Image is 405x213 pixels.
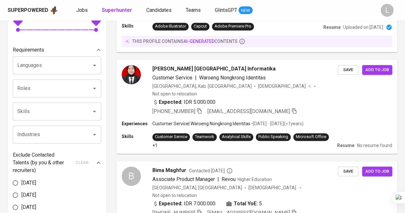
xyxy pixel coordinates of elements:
p: Resume [323,24,341,30]
p: • [DATE] - [DATE] ( <1 years ) [250,120,304,127]
button: Open [90,61,99,70]
div: Adobe Illustrator [155,23,186,29]
b: Superhunter [102,7,132,13]
div: Analytical Skills [222,134,251,140]
span: NEW [239,7,253,14]
span: Add to job [365,168,389,175]
span: [EMAIL_ADDRESS][DOMAIN_NAME] [207,108,290,114]
a: [PERSON_NAME] [GEOGRAPHIC_DATA] InformatikaCustomer Service|Waroeng Nongkrong Identitas[GEOGRAPHI... [117,60,397,154]
button: Save [338,167,358,176]
p: Not open to relocation [152,91,197,97]
p: Skills [122,23,152,29]
span: Jobs [76,7,88,13]
div: [GEOGRAPHIC_DATA], Kab. [GEOGRAPHIC_DATA] [152,83,252,89]
p: No resume found [357,142,392,149]
span: Contacted [DATE] [189,168,233,174]
span: 5 [259,200,262,208]
p: +1 [152,142,158,149]
svg: By Jakarta recruiter [226,168,233,174]
p: Exclude Contacted Talents (by you & other recruiters) [13,151,72,174]
span: [DATE] [21,179,36,187]
p: Experiences [122,120,152,127]
div: Superpowered [8,7,48,14]
span: Waroeng Nongkrong Identitas [199,75,266,81]
span: | [195,74,197,82]
button: Open [90,84,99,93]
p: Requirements [13,46,44,54]
div: Adobe Premiere Pro [215,23,251,29]
button: Open [90,107,99,116]
span: Save [341,168,355,175]
p: Not open to relocation [152,192,197,199]
a: Teams [186,6,202,14]
span: Customer Service [152,75,192,81]
b: Expected: [159,200,182,208]
p: Uploaded on [DATE] [343,24,383,30]
a: Candidates [146,6,173,14]
span: Candidates [146,7,172,13]
p: Skills [122,133,152,140]
div: Requirements [13,44,101,56]
a: Jobs [76,6,89,14]
button: Open [90,130,99,139]
span: Associate Product Manager [152,176,215,182]
span: GlintsGPT [215,7,237,13]
p: Customer Service | Waroeng Nongkrong Identitas [152,120,250,127]
button: Add to job [362,167,392,176]
div: Public Speaking [258,134,288,140]
span: Save [341,66,355,74]
b: Expected: [159,98,182,106]
p: this profile contains contents [132,38,238,45]
span: | [217,176,219,183]
span: [DEMOGRAPHIC_DATA] [248,184,297,191]
span: Teams [186,7,201,13]
a: Superhunter [102,6,134,14]
span: [DEMOGRAPHIC_DATA] [258,83,307,89]
div: [GEOGRAPHIC_DATA], [GEOGRAPHIC_DATA] [152,184,242,191]
img: 3e843cdc-5cce-4ae1-af04-9bb94f7310ab.jpg [122,65,141,84]
div: Microsoft Office [296,134,326,140]
div: B [122,167,141,186]
b: Total YoE: [234,200,258,208]
a: GlintsGPT NEW [215,6,253,14]
button: Add to job [362,65,392,75]
span: [DATE] [21,191,36,199]
span: [PHONE_NUMBER] [152,108,195,114]
span: Revou [222,176,236,182]
span: [DATE] [21,203,36,211]
span: AI-generated [183,39,215,44]
div: Teamwork [195,134,214,140]
p: Resume [337,142,354,149]
div: Exclude Contacted Talents (by you & other recruiters)clear [13,151,101,174]
button: Save [338,65,358,75]
div: L [381,4,393,17]
span: Add to job [365,66,389,74]
div: Customer Service [155,134,187,140]
span: Higher Education [238,177,272,182]
div: Capcut [194,23,207,29]
div: IDR 7.000.000 [152,200,215,208]
img: app logo [50,5,58,15]
div: IDR 5.000.000 [152,98,215,106]
a: Superpoweredapp logo [8,5,58,15]
span: [PERSON_NAME] [GEOGRAPHIC_DATA] Informatika [152,65,276,73]
span: Bima Maghfur [152,167,186,174]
